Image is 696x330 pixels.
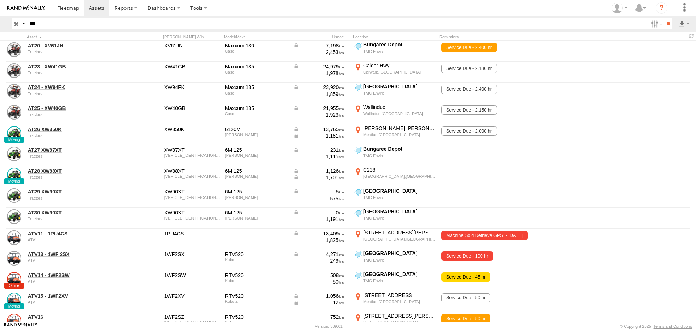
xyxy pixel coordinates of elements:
div: Data from Vehicle CANbus [293,42,344,49]
div: TMC Enviro [363,216,435,221]
div: 6M 125 [225,168,288,174]
div: 1,923 [293,112,344,118]
div: Data from Vehicle CANbus [293,105,344,112]
div: 6120M [225,126,288,133]
div: undefined [28,321,127,325]
div: Data from Vehicle CANbus [293,299,344,306]
div: Bungaree Depot [363,146,435,152]
div: © Copyright 2025 - [620,324,692,329]
div: undefined [28,112,127,117]
div: Calder Hwy [363,62,435,69]
div: Data from Vehicle CANbus [293,133,344,139]
i: ? [656,2,667,14]
span: Service Due - 2,000 hr [441,126,497,136]
div: TMC Enviro [363,258,435,263]
a: ATV11 - 1PU4CS [28,230,127,237]
a: View Asset Details [7,251,21,266]
div: Click to Sort [27,34,128,39]
div: C238 [363,167,435,173]
div: Data from Vehicle CANbus [293,209,344,216]
label: Click to View Current Location [353,208,436,228]
a: View Asset Details [7,84,21,99]
div: XW87XT [164,147,220,153]
div: A5KA1DGAPPG018999 [164,320,220,325]
a: View Asset Details [7,168,21,182]
div: TMC Enviro [363,195,435,200]
a: AT28 XW88XT [28,168,127,174]
a: Visit our Website [4,323,37,330]
div: Case [225,49,288,53]
label: Click to View Current Location [353,41,436,61]
div: Data from Vehicle CANbus [293,168,344,174]
div: [PERSON_NAME] [PERSON_NAME] [363,125,435,131]
div: 1WF2XV [164,293,220,299]
div: 575 [293,195,344,202]
div: Carwarp,[GEOGRAPHIC_DATA] [363,70,435,75]
div: Data from Vehicle CANbus [293,251,344,258]
div: 6M 125 [225,188,288,195]
div: [GEOGRAPHIC_DATA] [363,83,435,90]
a: View Asset Details [7,293,21,307]
label: Click to View Current Location [353,146,436,165]
a: ATV16 [28,314,127,320]
span: Service Due - 50 hr [441,314,490,323]
span: Service Due - 2,400 hr [441,43,497,52]
div: undefined [28,133,127,138]
div: Data from Vehicle CANbus [293,293,344,299]
span: Service Due - 2,150 hr [441,105,497,115]
div: 115 [293,320,344,327]
div: undefined [28,300,127,304]
div: Data from Vehicle CANbus [293,147,344,153]
div: 1,191 [293,216,344,222]
div: Case [225,91,288,95]
a: ATV15 - 1WF2XV [28,293,127,299]
div: Data from Vehicle CANbus [293,63,344,70]
div: 1L06125MESP532205 [164,195,220,200]
div: Case [225,112,288,116]
div: Model/Make [224,34,289,39]
div: RTV520 [225,251,288,258]
div: Maxxum 135 [225,63,288,70]
label: Click to View Current Location [353,167,436,186]
div: Kubota [225,279,288,283]
div: Birchip,[GEOGRAPHIC_DATA] [363,320,435,325]
a: View Asset Details [7,42,21,57]
span: Service Due - 100 hr [441,251,493,261]
a: AT25 - XW40GB [28,105,127,112]
div: Data from Vehicle CANbus [293,188,344,195]
div: Kubota [225,258,288,262]
div: Case [225,70,288,74]
a: View Asset Details [7,147,21,161]
div: John Deere [225,133,288,137]
a: View Asset Details [7,105,21,120]
a: View Asset Details [7,126,21,141]
div: undefined [28,238,127,242]
a: AT23 - XW41GB [28,63,127,70]
div: 1,115 [293,153,344,160]
label: Click to View Current Location [353,125,436,145]
div: [GEOGRAPHIC_DATA] [363,188,435,194]
div: 508 [293,272,344,279]
div: 1WF2SW [164,272,220,279]
div: Wallinduc [363,104,435,110]
img: rand-logo.svg [7,5,45,11]
label: Search Query [21,18,27,29]
div: undefined [28,279,127,284]
div: [STREET_ADDRESS] [363,292,435,298]
label: Click to View Current Location [353,83,436,103]
div: 6M 125 [225,209,288,216]
div: John Deere [225,216,288,220]
div: TMC Enviro [363,91,435,96]
span: Service Due - 2,186 hr [441,64,497,73]
div: [GEOGRAPHIC_DATA],[GEOGRAPHIC_DATA] [363,174,435,179]
a: View Asset Details [7,209,21,224]
div: 1,859 [293,91,344,97]
span: Refresh [687,33,696,39]
div: 1L06125MCSP530892 [164,174,220,179]
label: Click to View Current Location [353,62,436,82]
div: John Deere [225,153,288,158]
div: Reminders [439,34,555,39]
div: XW40GB [164,105,220,112]
div: Kubota [225,320,288,325]
label: Click to View Current Location [353,229,436,249]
